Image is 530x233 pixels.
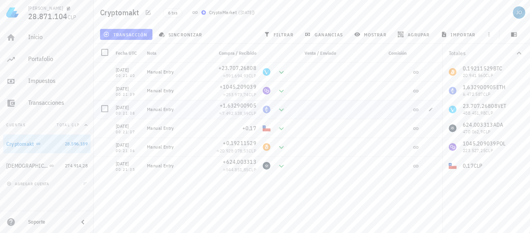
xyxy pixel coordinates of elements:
[3,156,91,175] a: [DEMOGRAPHIC_DATA] 274.914,28
[6,163,48,169] div: [DEMOGRAPHIC_DATA]
[263,162,270,170] div: ADA-icon
[217,148,256,154] span: ≈
[3,72,91,91] a: Impuestos
[116,111,141,115] div: 00:21:38
[28,77,88,84] div: Impuestos
[68,14,77,21] span: CLP
[156,29,207,40] button: sincronizar
[147,50,156,56] span: Nota
[168,9,177,17] span: 6 txs
[249,148,256,154] span: CLP
[220,102,256,109] span: +1,632900905
[220,83,256,90] span: +1045,209039
[116,141,141,149] div: [DATE]
[223,91,256,97] span: ≈
[223,167,256,172] span: ≈
[223,158,256,165] span: +624,003313
[442,31,476,38] span: importar
[8,181,49,186] span: agregar cuenta
[218,65,256,72] span: +23.707,26808
[160,31,202,38] span: sincronizar
[219,110,256,116] span: ≈
[399,31,430,38] span: agrupar
[100,29,152,40] button: transacción
[105,31,147,38] span: transacción
[513,6,525,19] div: avatar
[394,29,434,40] button: agrupar
[249,167,256,172] span: CLP
[238,9,255,16] span: ( )
[263,106,270,113] div: ETH-icon
[301,29,348,40] button: ganancias
[209,9,237,16] div: CryptoMarket
[304,50,336,56] span: Venta / Enviado
[116,93,141,97] div: 00:21:39
[147,88,206,94] div: Manual Entry
[353,44,410,63] div: Comisión
[389,50,406,56] span: Comisión
[201,10,206,15] img: CryptoMKT
[147,144,206,150] div: Manual Entry
[28,5,63,11] div: [PERSON_NAME]
[351,29,391,40] button: mostrar
[223,73,256,79] span: ≈
[57,122,80,127] span: Total CLP
[265,31,294,38] span: filtrar
[449,50,514,56] div: Totales
[116,66,141,74] div: [DATE]
[116,130,141,134] div: 00:21:37
[28,55,88,63] div: Portafolio
[147,125,206,131] div: Manual Entry
[223,140,256,147] span: +0,19211529
[116,50,137,56] span: Fecha UTC
[3,134,91,153] a: Cryptomakt 28.596.189
[147,69,206,75] div: Manual Entry
[65,163,88,168] span: 274.914,28
[147,163,206,169] div: Manual Entry
[226,91,249,97] span: 253.973,74
[28,99,88,106] div: Transacciones
[219,50,256,56] span: Compra / Recibido
[226,73,249,79] span: 591.694,93
[249,110,256,116] span: CLP
[220,148,249,154] span: 20.928.078,53
[226,167,249,172] span: 544.851,85
[442,44,530,63] button: Totales
[3,94,91,113] a: Transacciones
[113,44,144,63] div: Fecha UTC
[437,29,480,40] button: importar
[3,28,91,47] a: Inicio
[263,87,270,95] div: POL-icon
[144,44,209,63] div: Nota
[6,141,34,147] div: Cryptomakt
[6,6,19,19] img: LedgiFi
[116,122,141,130] div: [DATE]
[249,91,256,97] span: CLP
[116,149,141,153] div: 00:21:36
[222,110,249,116] span: 7.492.538,59
[240,9,253,15] span: [DATE]
[356,31,387,38] span: mostrar
[28,33,88,41] div: Inicio
[249,73,256,79] span: CLP
[3,116,91,134] button: CuentasTotal CLP
[289,44,339,63] div: Venta / Enviado
[116,104,141,111] div: [DATE]
[116,160,141,168] div: [DATE]
[116,168,141,172] div: 00:21:35
[28,219,72,225] div: Soporte
[261,29,298,40] button: filtrar
[5,180,53,188] button: agregar cuenta
[263,124,270,132] div: CLP-icon
[263,68,270,76] div: VET-icon
[3,50,91,69] a: Portafolio
[28,11,68,22] span: 28.871.104
[263,143,270,151] div: BTC-icon
[147,106,206,113] div: Manual Entry
[116,85,141,93] div: [DATE]
[116,74,141,78] div: 00:21:40
[242,125,256,132] span: +0,17
[100,6,143,19] h1: Cryptomakt
[306,31,343,38] span: ganancias
[209,44,260,63] div: Compra / Recibido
